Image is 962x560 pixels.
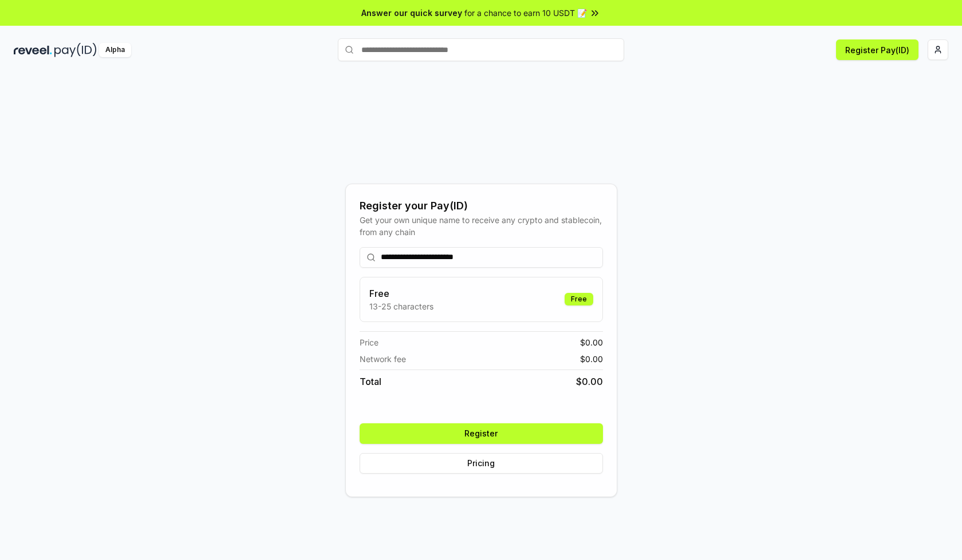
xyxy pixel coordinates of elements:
div: Get your own unique name to receive any crypto and stablecoin, from any chain [360,214,603,238]
span: $ 0.00 [580,353,603,365]
div: Free [565,293,593,305]
span: Total [360,375,381,388]
span: Network fee [360,353,406,365]
button: Register [360,423,603,444]
span: Price [360,336,379,348]
div: Register your Pay(ID) [360,198,603,214]
span: $ 0.00 [576,375,603,388]
button: Register Pay(ID) [836,39,918,60]
span: for a chance to earn 10 USDT 📝 [464,7,587,19]
div: Alpha [99,43,131,57]
h3: Free [369,287,433,300]
span: Answer our quick survey [361,7,462,19]
img: reveel_dark [14,43,52,57]
button: Pricing [360,453,603,474]
span: $ 0.00 [580,336,603,348]
img: pay_id [54,43,97,57]
p: 13-25 characters [369,300,433,312]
